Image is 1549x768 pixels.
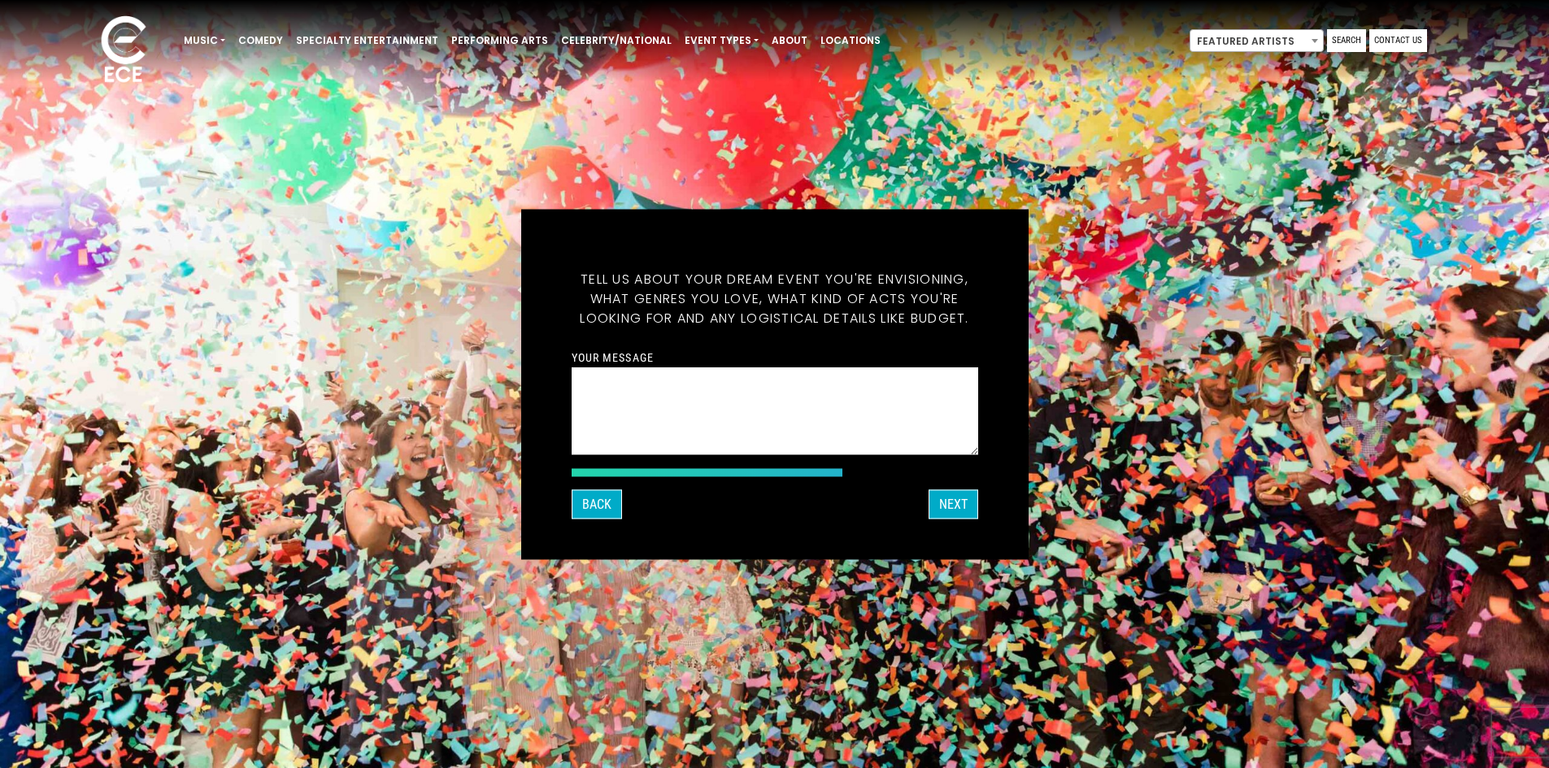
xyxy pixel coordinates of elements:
a: Search [1327,29,1366,52]
a: Contact Us [1369,29,1427,52]
a: Specialty Entertainment [289,27,445,54]
a: About [765,27,814,54]
span: Featured Artists [1190,29,1324,52]
a: Event Types [678,27,765,54]
button: Back [572,489,622,519]
span: Featured Artists [1190,30,1323,53]
a: Comedy [232,27,289,54]
h5: Tell us about your dream event you're envisioning, what genres you love, what kind of acts you're... [572,249,978,347]
a: Locations [814,27,887,54]
a: Performing Arts [445,27,555,54]
a: Celebrity/National [555,27,678,54]
label: Your message [572,349,654,364]
img: ece_new_logo_whitev2-1.png [83,11,164,90]
a: Music [177,27,232,54]
button: Next [929,489,978,519]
